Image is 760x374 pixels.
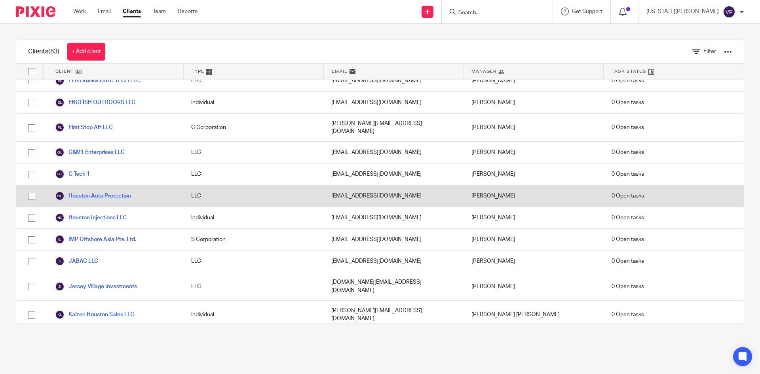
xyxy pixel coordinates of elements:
div: [EMAIL_ADDRESS][DOMAIN_NAME] [323,70,464,91]
div: [PERSON_NAME] [464,251,604,272]
span: Filter [703,49,716,54]
img: svg%3E [55,235,65,244]
a: Kaizen Houston Sales LLC [55,310,134,319]
a: EEG DIAGNOSTIC TECH LLC [55,76,140,85]
div: [EMAIL_ADDRESS][DOMAIN_NAME] [323,92,464,113]
span: Get Support [572,9,602,14]
span: 0 Open tasks [612,148,644,156]
div: LLC [183,163,323,185]
div: [PERSON_NAME] [464,114,604,142]
div: [PERSON_NAME] [464,272,604,300]
div: [PERSON_NAME] [464,92,604,113]
span: 0 Open tasks [612,99,644,106]
div: Individual [183,301,323,329]
span: 0 Open tasks [612,283,644,290]
a: Clients [123,8,141,15]
h1: Clients [28,47,59,56]
div: [EMAIL_ADDRESS][DOMAIN_NAME] [323,185,464,207]
input: Search [458,9,529,17]
span: 0 Open tasks [612,214,644,222]
a: G Tech 1 [55,169,90,179]
img: svg%3E [55,191,65,201]
img: Pixie [16,6,55,17]
div: [PERSON_NAME] [PERSON_NAME] [464,301,604,329]
span: 0 Open tasks [612,123,644,131]
img: svg%3E [55,282,65,291]
img: svg%3E [723,6,735,18]
a: G&M1 Enterprises LLC [55,148,125,157]
span: 0 Open tasks [612,311,644,319]
div: [PERSON_NAME][EMAIL_ADDRESS][DOMAIN_NAME] [323,301,464,329]
a: IMP Offshore Asia Pte. Ltd. [55,235,136,244]
span: 0 Open tasks [612,170,644,178]
div: [PERSON_NAME] [464,207,604,228]
a: Houston Injections LLC [55,213,127,222]
img: svg%3E [55,98,65,107]
input: Select all [24,64,39,79]
a: Jersey Village Investments [55,282,137,291]
div: S Corporation [183,229,323,250]
a: First Stop AH LLC [55,123,113,132]
span: 0 Open tasks [612,192,644,200]
img: svg%3E [55,213,65,222]
div: [PERSON_NAME] [464,229,604,250]
img: svg%3E [55,148,65,157]
a: + Add client [67,43,105,61]
div: LLC [183,70,323,91]
div: Individual [183,92,323,113]
a: Work [73,8,86,15]
img: svg%3E [55,123,65,132]
span: Client [55,68,74,75]
img: svg%3E [55,256,65,266]
a: Team [153,8,166,15]
img: svg%3E [55,76,65,85]
div: [EMAIL_ADDRESS][DOMAIN_NAME] [323,229,464,250]
div: LLC [183,272,323,300]
a: Reports [178,8,198,15]
div: Individual [183,207,323,228]
div: [EMAIL_ADDRESS][DOMAIN_NAME] [323,163,464,185]
div: LLC [183,142,323,163]
div: C Corporation [183,114,323,142]
div: [PERSON_NAME] [464,70,604,91]
a: Houston Auto Protection [55,191,131,201]
span: 0 Open tasks [612,235,644,243]
div: LLC [183,251,323,272]
img: svg%3E [55,169,65,179]
p: [US_STATE][PERSON_NAME] [646,8,719,15]
div: [PERSON_NAME] [464,185,604,207]
a: ENGLISH OUTDOORS LLC [55,98,135,107]
div: [DOMAIN_NAME][EMAIL_ADDRESS][DOMAIN_NAME] [323,272,464,300]
span: Task Status [612,68,646,75]
div: [EMAIL_ADDRESS][DOMAIN_NAME] [323,251,464,272]
img: svg%3E [55,310,65,319]
a: Email [98,8,111,15]
div: [PERSON_NAME] [464,142,604,163]
a: JABAC LLC [55,256,98,266]
div: LLC [183,185,323,207]
span: Type [192,68,204,75]
div: [PERSON_NAME][EMAIL_ADDRESS][DOMAIN_NAME] [323,114,464,142]
span: 0 Open tasks [612,77,644,85]
span: Manager [471,68,496,75]
div: [EMAIL_ADDRESS][DOMAIN_NAME] [323,207,464,228]
span: Email [332,68,348,75]
span: 0 Open tasks [612,257,644,265]
span: (63) [48,48,59,55]
div: [PERSON_NAME] [464,163,604,185]
div: [EMAIL_ADDRESS][DOMAIN_NAME] [323,142,464,163]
